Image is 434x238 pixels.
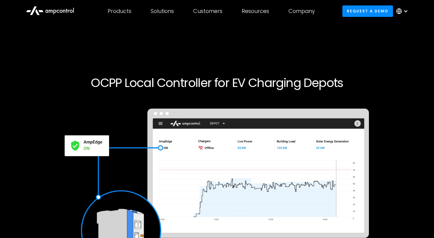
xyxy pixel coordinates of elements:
div: Solutions [151,8,174,14]
div: Customers [193,8,222,14]
div: Company [288,8,315,14]
h1: OCPP Local Controller for EV Charging Depots [34,76,400,90]
div: Products [108,8,131,14]
div: Resources [242,8,269,14]
a: Request a demo [342,5,393,17]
